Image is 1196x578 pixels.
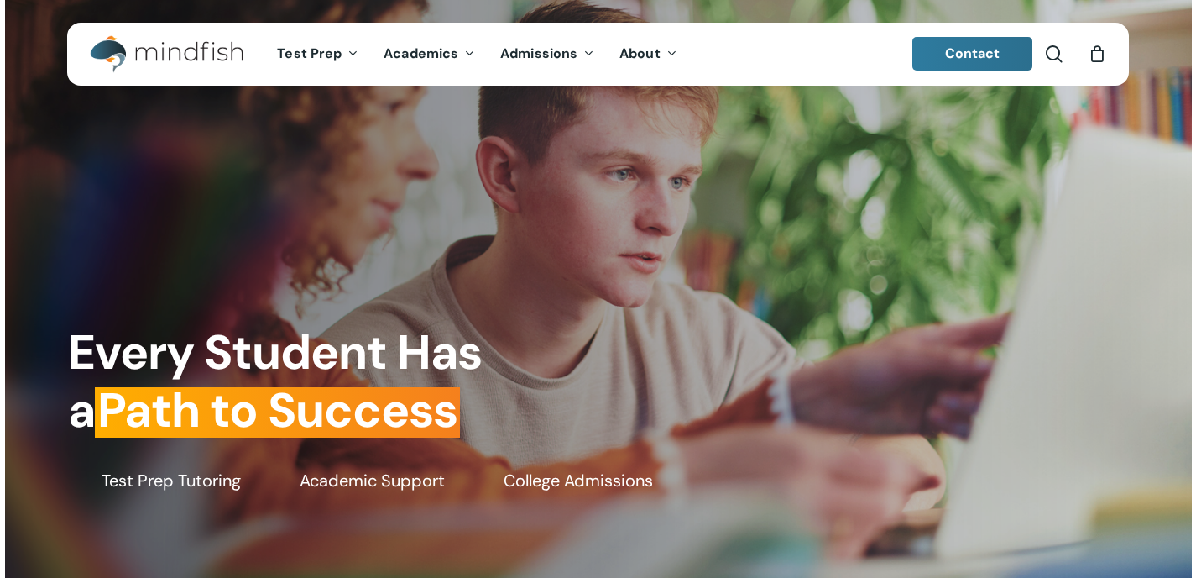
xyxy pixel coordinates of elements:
[371,47,488,61] a: Academics
[912,37,1033,71] a: Contact
[68,468,241,493] a: Test Prep Tutoring
[384,45,458,62] span: Academics
[277,45,342,62] span: Test Prep
[95,379,460,442] em: Path to Success
[500,45,577,62] span: Admissions
[266,468,445,493] a: Academic Support
[67,23,1129,86] header: Main Menu
[488,47,607,61] a: Admissions
[68,324,588,439] h1: Every Student Has a
[300,468,445,493] span: Academic Support
[504,468,653,493] span: College Admissions
[102,468,241,493] span: Test Prep Tutoring
[264,23,689,86] nav: Main Menu
[264,47,371,61] a: Test Prep
[470,468,653,493] a: College Admissions
[945,45,1000,62] span: Contact
[1088,45,1106,63] a: Cart
[619,45,661,62] span: About
[607,47,690,61] a: About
